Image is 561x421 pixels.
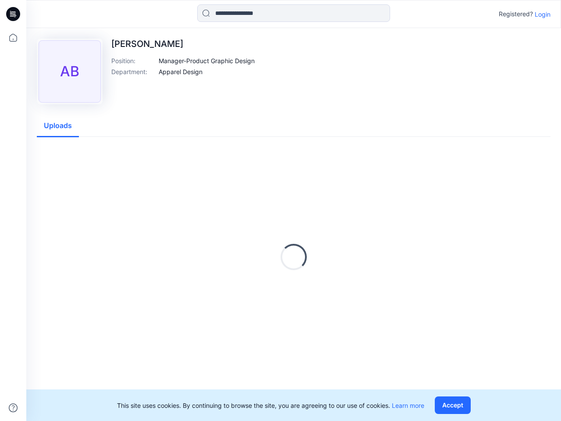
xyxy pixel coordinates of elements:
[159,56,255,65] p: Manager-Product Graphic Design
[392,402,424,409] a: Learn more
[159,67,202,76] p: Apparel Design
[499,9,533,19] p: Registered?
[37,115,79,137] button: Uploads
[111,39,255,49] p: [PERSON_NAME]
[111,67,155,76] p: Department :
[535,10,550,19] p: Login
[117,401,424,410] p: This site uses cookies. By continuing to browse the site, you are agreeing to our use of cookies.
[435,396,471,414] button: Accept
[111,56,155,65] p: Position :
[39,40,101,103] div: AB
